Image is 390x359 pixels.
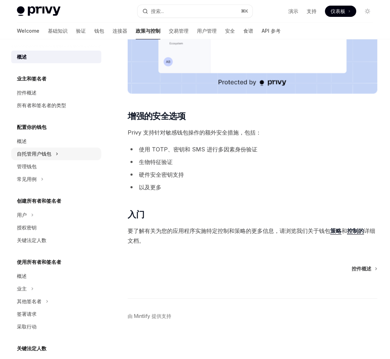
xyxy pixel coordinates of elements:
[17,345,46,351] font: 关键法定人数
[11,209,101,221] button: 切换用户部分
[307,8,317,15] a: 支持
[17,212,27,218] font: 用户
[330,227,341,235] a: 策略
[241,8,245,14] font: ⌘
[11,173,101,185] button: 切换常见用例部分
[11,86,101,99] a: 控件概述
[76,28,86,34] font: 验证
[243,28,253,34] font: 食谱
[17,163,37,169] font: 管理钱包
[17,298,41,304] font: 其他签名者
[17,198,61,204] font: 创建所有者和签名者
[330,227,341,234] font: 策略
[11,99,101,112] a: 所有者和签名者的类型
[11,270,101,282] a: 概述
[288,8,298,15] a: 演示
[225,22,235,39] a: 安全
[11,320,101,333] a: 采取行动
[17,102,66,108] font: 所有者和签名者的类型
[362,6,373,17] button: 切换暗模式
[17,124,46,130] font: 配置你的钱包
[113,28,127,34] font: 连接器
[48,22,68,39] a: 基础知识
[94,28,104,34] font: 钱包
[11,308,101,320] a: 签署请求
[197,28,217,34] font: 用户管理
[94,22,104,39] a: 钱包
[139,171,184,178] font: 硬件安全密钥支持
[128,313,171,319] font: 由 Mintlify 提供支持
[17,273,27,279] font: 概述
[138,5,252,18] button: 打开搜索
[136,22,160,39] a: 政策与控制
[17,90,37,96] font: 控件概述
[197,22,217,39] a: 用户管理
[17,6,60,16] img: 灯光标志
[128,313,171,320] a: 由 Mintlify 提供支持
[17,176,37,182] font: 常见用例
[17,22,39,39] a: Welcome
[128,209,144,220] font: 入门
[136,28,160,34] font: 政策与控制
[17,324,37,329] font: 采取行动
[128,227,330,234] font: 要了解有关为您的应用程序实施特定控制和策略的更多信息，请浏览我们关于钱包
[245,8,248,14] font: K
[17,286,27,292] font: 业主
[11,282,101,295] button: 切换所有者部分
[352,265,377,272] a: 控件概述
[17,151,51,157] font: 自托管用户钱包
[17,76,46,81] font: 业主和签名者
[341,227,347,234] font: 和
[288,8,298,14] font: 演示
[243,22,253,39] a: 食谱
[128,129,261,136] font: Privy 支持针对敏感钱包操作的额外安全措施，包括：
[11,135,101,148] a: 概述
[169,28,188,34] font: 交易管理
[11,51,101,63] a: 概述
[48,28,68,34] font: 基础知识
[331,8,345,14] font: 仪表板
[262,28,281,34] font: API 参考
[262,22,281,39] a: API 参考
[17,54,27,60] font: 概述
[352,266,371,272] font: 控件概述
[139,158,173,165] font: 生物特征验证
[307,8,317,14] font: 支持
[17,224,37,230] font: 授权密钥
[139,184,161,191] font: 以及更多
[325,6,356,17] a: 仪表板
[113,22,127,39] a: 连接器
[151,8,164,14] font: 搜索...
[139,146,257,153] font: 使用 TOTP、密钥和 SMS 进行多因素身份验证
[76,22,86,39] a: 验证
[17,311,37,317] font: 签署请求
[11,148,101,160] button: 切换自托管用户钱包部分
[11,160,101,173] a: 管理钱包
[11,234,101,247] a: 关键法定人数
[128,111,185,121] font: 增强的安全选项
[11,221,101,234] a: 授权密钥
[17,237,46,243] font: 关键法定人数
[225,28,235,34] font: 安全
[169,22,188,39] a: 交易管理
[347,227,364,235] a: 控制的
[17,138,27,144] font: 概述
[11,295,101,308] button: 切换“附加签名者”部分
[347,227,364,234] font: 控制的
[17,259,61,265] font: 使用所有者和签名者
